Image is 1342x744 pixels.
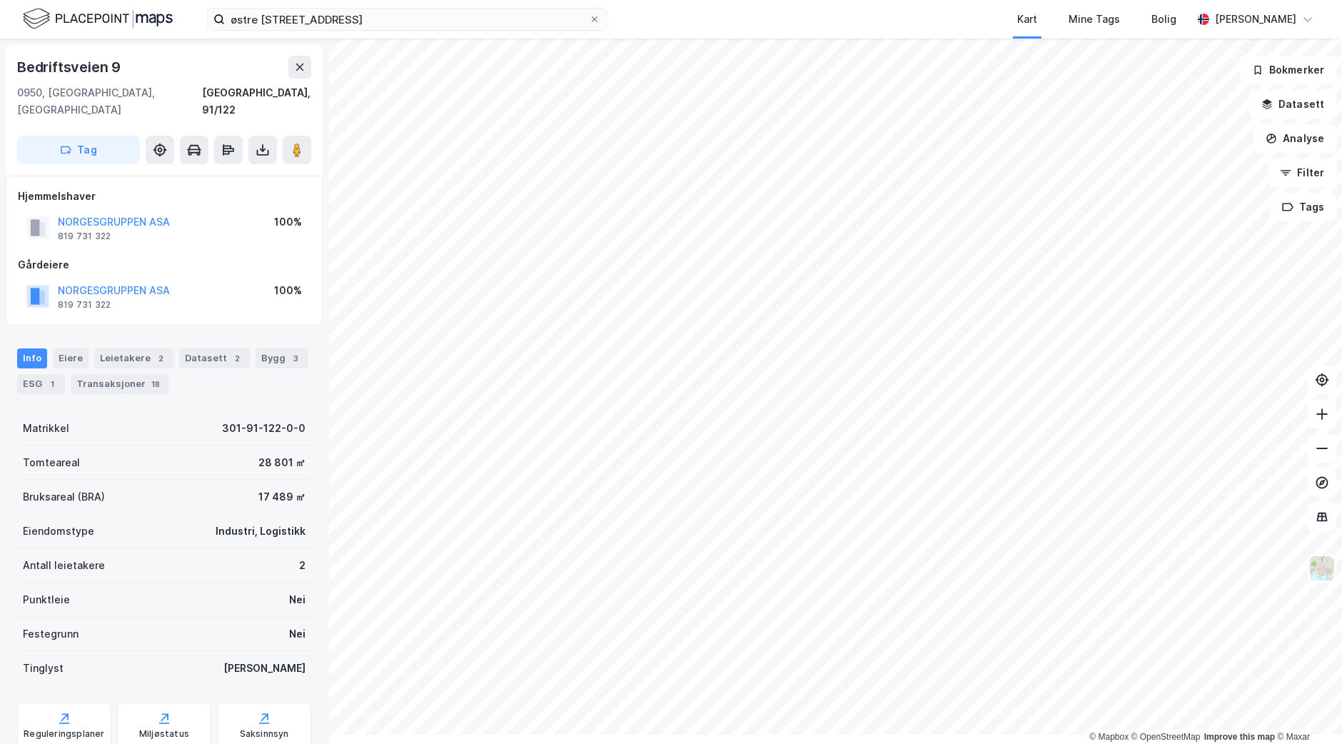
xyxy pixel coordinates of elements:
[1215,11,1296,28] div: [PERSON_NAME]
[1271,675,1342,744] iframe: Chat Widget
[17,374,65,394] div: ESG
[58,299,111,311] div: 819 731 322
[17,84,202,119] div: 0950, [GEOGRAPHIC_DATA], [GEOGRAPHIC_DATA]
[153,351,168,366] div: 2
[23,6,173,31] img: logo.f888ab2527a4732fd821a326f86c7f29.svg
[1017,11,1037,28] div: Kart
[216,523,306,540] div: Industri, Logistikk
[58,231,111,242] div: 819 731 322
[1069,11,1120,28] div: Mine Tags
[23,488,105,506] div: Bruksareal (BRA)
[17,348,47,368] div: Info
[18,188,311,205] div: Hjemmelshaver
[299,557,306,574] div: 2
[1249,90,1336,119] button: Datasett
[202,84,311,119] div: [GEOGRAPHIC_DATA], 91/122
[1089,732,1129,742] a: Mapbox
[17,56,123,79] div: Bedriftsveien 9
[240,728,289,740] div: Saksinnsyn
[274,282,302,299] div: 100%
[23,557,105,574] div: Antall leietakere
[289,591,306,608] div: Nei
[258,454,306,471] div: 28 801 ㎡
[1270,193,1336,221] button: Tags
[94,348,173,368] div: Leietakere
[1253,124,1336,153] button: Analyse
[139,728,189,740] div: Miljøstatus
[24,728,104,740] div: Reguleringsplaner
[23,523,94,540] div: Eiendomstype
[274,213,302,231] div: 100%
[1151,11,1176,28] div: Bolig
[225,9,589,30] input: Søk på adresse, matrikkel, gårdeiere, leietakere eller personer
[230,351,244,366] div: 2
[1240,56,1336,84] button: Bokmerker
[1204,732,1275,742] a: Improve this map
[71,374,168,394] div: Transaksjoner
[288,351,303,366] div: 3
[222,420,306,437] div: 301-91-122-0-0
[258,488,306,506] div: 17 489 ㎡
[23,420,69,437] div: Matrikkel
[23,454,80,471] div: Tomteareal
[256,348,308,368] div: Bygg
[23,591,70,608] div: Punktleie
[23,625,79,643] div: Festegrunn
[1131,732,1201,742] a: OpenStreetMap
[17,136,140,164] button: Tag
[23,660,64,677] div: Tinglyst
[179,348,250,368] div: Datasett
[18,256,311,273] div: Gårdeiere
[45,377,59,391] div: 1
[289,625,306,643] div: Nei
[1268,159,1336,187] button: Filter
[53,348,89,368] div: Eiere
[148,377,163,391] div: 18
[1308,555,1336,582] img: Z
[223,660,306,677] div: [PERSON_NAME]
